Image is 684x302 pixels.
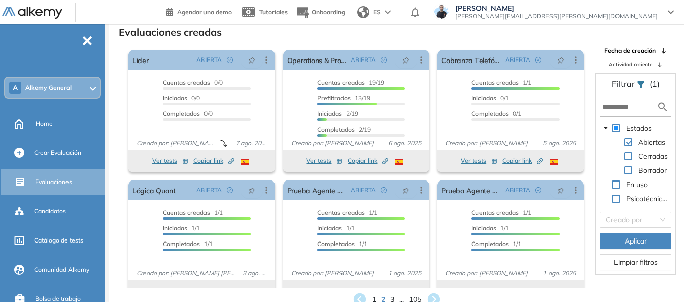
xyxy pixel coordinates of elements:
span: check-circle [535,187,541,193]
span: Crear Evaluación [34,148,81,157]
span: Abiertas [638,138,665,147]
span: ABIERTA [196,55,222,65]
span: Psicotécnicos [624,193,671,205]
button: pushpin [550,52,572,68]
span: Fecha de creación [604,46,656,55]
span: Completados [471,240,509,248]
button: Ver tests [306,285,343,297]
span: ABIERTA [505,186,530,195]
span: 0/1 [471,94,509,102]
a: Operations & Product Analyst [287,50,347,70]
span: Home [36,119,53,128]
span: Abiertas [636,136,667,148]
span: Creado por: [PERSON_NAME] [287,139,378,148]
button: Ver tests [461,155,497,167]
span: Cerradas [636,150,670,162]
img: ESP [550,159,558,165]
span: Borrador [638,166,667,175]
span: Creado por: [PERSON_NAME] [287,269,378,278]
span: 1/1 [471,209,531,216]
span: 6 ago. 2025 [384,139,425,148]
img: arrow [385,10,391,14]
span: 1/1 [317,224,355,232]
span: Copiar link [348,156,388,165]
button: Copiar link [348,285,388,297]
span: Completados [471,110,509,117]
span: [PERSON_NAME] [455,4,658,12]
span: Limpiar filtros [614,257,658,268]
span: ABIERTA [196,186,222,195]
span: 2/19 [317,110,358,117]
span: pushpin [248,186,255,194]
span: Evaluaciones [35,177,72,187]
span: Prefiltrados [317,94,351,102]
span: 7 ago. 2025 [232,139,271,148]
span: 1/1 [163,240,213,248]
span: check-circle [535,57,541,63]
span: Comunidad Alkemy [34,265,89,274]
a: Lider [132,50,149,70]
span: 1/1 [163,224,200,232]
span: Onboarding [312,8,345,16]
span: Copiar link [502,156,543,165]
span: A [13,84,18,92]
span: 19/19 [317,79,384,86]
button: pushpin [395,182,417,198]
button: Ver tests [306,155,343,167]
span: Estados [624,122,654,134]
div: Widget de chat [634,254,684,302]
span: 0/0 [163,94,200,102]
span: 1/1 [317,209,377,216]
span: Iniciadas [317,110,342,117]
span: 1/1 [163,209,223,216]
button: Copiar link [348,155,388,167]
span: Cuentas creadas [317,79,365,86]
button: Copiar link [502,155,543,167]
span: pushpin [557,56,564,64]
span: 0/0 [163,79,223,86]
button: Copiar link [193,155,234,167]
span: Creado por: [PERSON_NAME] [441,269,532,278]
img: ESP [241,159,249,165]
span: [PERSON_NAME][EMAIL_ADDRESS][PERSON_NAME][DOMAIN_NAME] [455,12,658,20]
a: Agendar una demo [166,5,232,17]
a: Prueba Agente Nivel Calificado [441,180,501,200]
span: Agendar una demo [177,8,232,16]
span: 2/19 [317,126,371,133]
span: Iniciadas [471,94,496,102]
span: pushpin [248,56,255,64]
span: 13/19 [317,94,370,102]
span: 1 ago. 2025 [384,269,425,278]
span: Cuentas creadas [317,209,365,216]
button: Limpiar filtros [600,254,671,270]
img: Logo [2,7,62,19]
span: Creado por: [PERSON_NAME] [PERSON_NAME] [132,269,239,278]
span: 1/1 [471,224,509,232]
span: Creado por: [PERSON_NAME] [441,139,532,148]
span: 1 ago. 2025 [539,269,580,278]
span: check-circle [381,187,387,193]
img: world [357,6,369,18]
button: Copiar link [193,285,234,297]
img: ESP [395,159,403,165]
button: Aplicar [600,233,671,249]
button: Copiar link [502,285,543,297]
span: Iniciadas [317,224,342,232]
span: Iniciadas [471,224,496,232]
span: Copiar link [348,286,388,295]
span: Filtrar [612,79,637,89]
span: Cuentas creadas [471,79,519,86]
span: Candidatos [34,207,66,216]
span: Copiar link [502,286,543,295]
span: ABIERTA [351,186,376,195]
span: 3 ago. 2025 [239,269,271,278]
span: Completados [317,126,355,133]
button: pushpin [395,52,417,68]
span: pushpin [402,56,409,64]
button: pushpin [241,182,263,198]
span: ES [373,8,381,17]
span: Creado por: [PERSON_NAME] [132,139,219,148]
span: Iniciadas [163,94,187,102]
a: Cobranza Telefónica [441,50,501,70]
span: (1) [650,78,660,90]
